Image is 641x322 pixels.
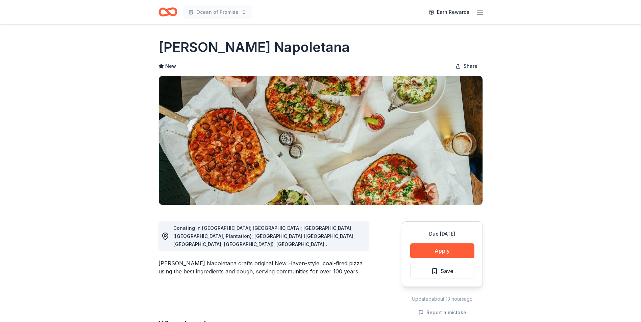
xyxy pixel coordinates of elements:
[450,59,483,73] button: Share
[158,38,350,57] h1: [PERSON_NAME] Napoletana
[441,267,453,275] span: Save
[402,295,483,303] div: Updated about 13 hours ago
[173,225,355,271] span: Donating in [GEOGRAPHIC_DATA]; [GEOGRAPHIC_DATA]; [GEOGRAPHIC_DATA] ([GEOGRAPHIC_DATA], Plantatio...
[183,5,252,19] button: Ocean of Promise
[165,62,176,70] span: New
[418,308,466,317] button: Report a mistake
[159,76,483,205] img: Image for Frank Pepe Pizzeria Napoletana
[410,264,474,278] button: Save
[158,4,177,20] a: Home
[196,8,239,16] span: Ocean of Promise
[410,230,474,238] div: Due [DATE]
[464,62,477,70] span: Share
[425,6,473,18] a: Earn Rewards
[158,259,369,275] div: [PERSON_NAME] Napoletana crafts original New Haven-style, coal-fired pizza using the best ingredi...
[410,243,474,258] button: Apply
